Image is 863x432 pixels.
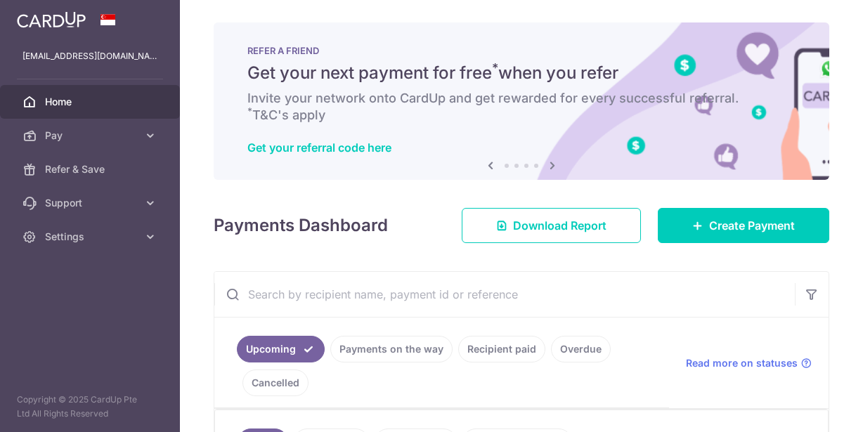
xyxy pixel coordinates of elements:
[686,356,798,370] span: Read more on statuses
[214,272,795,317] input: Search by recipient name, payment id or reference
[513,217,606,234] span: Download Report
[773,390,849,425] iframe: Opens a widget where you can find more information
[658,208,829,243] a: Create Payment
[237,336,325,362] a: Upcoming
[45,196,138,210] span: Support
[45,230,138,244] span: Settings
[709,217,795,234] span: Create Payment
[247,90,796,124] h6: Invite your network onto CardUp and get rewarded for every successful referral. T&C's apply
[247,45,796,56] p: REFER A FRIEND
[330,336,453,362] a: Payments on the way
[551,336,611,362] a: Overdue
[458,336,545,362] a: Recipient paid
[247,62,796,84] h5: Get your next payment for free when you refer
[214,213,388,238] h4: Payments Dashboard
[686,356,812,370] a: Read more on statuses
[22,49,157,63] p: [EMAIL_ADDRESS][DOMAIN_NAME]
[462,208,641,243] a: Download Report
[242,369,309,396] a: Cancelled
[45,95,138,109] span: Home
[45,129,138,143] span: Pay
[214,22,829,180] img: RAF banner
[45,162,138,176] span: Refer & Save
[247,140,391,155] a: Get your referral code here
[17,11,86,28] img: CardUp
